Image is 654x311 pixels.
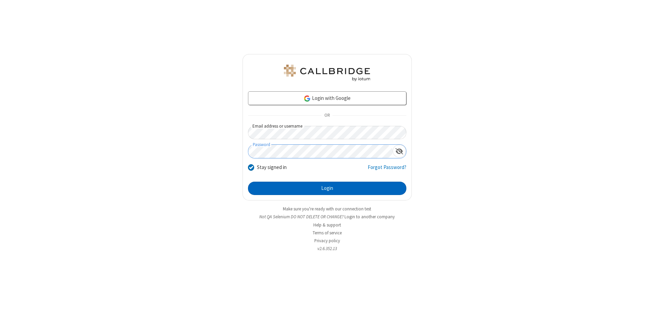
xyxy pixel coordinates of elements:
a: Terms of service [313,230,342,236]
button: Login to another company [344,213,395,220]
li: v2.6.352.13 [243,245,412,252]
a: Forgot Password? [368,164,406,177]
a: Privacy policy [314,238,340,244]
button: Login [248,182,406,195]
iframe: Chat [637,293,649,306]
li: Not QA Selenium DO NOT DELETE OR CHANGE? [243,213,412,220]
input: Email address or username [248,126,406,139]
span: OR [322,111,332,120]
div: Show password [393,145,406,157]
img: google-icon.png [303,95,311,102]
input: Password [248,145,393,158]
a: Login with Google [248,91,406,105]
img: QA Selenium DO NOT DELETE OR CHANGE [283,65,371,81]
a: Help & support [313,222,341,228]
a: Make sure you're ready with our connection test [283,206,371,212]
label: Stay signed in [257,164,287,171]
